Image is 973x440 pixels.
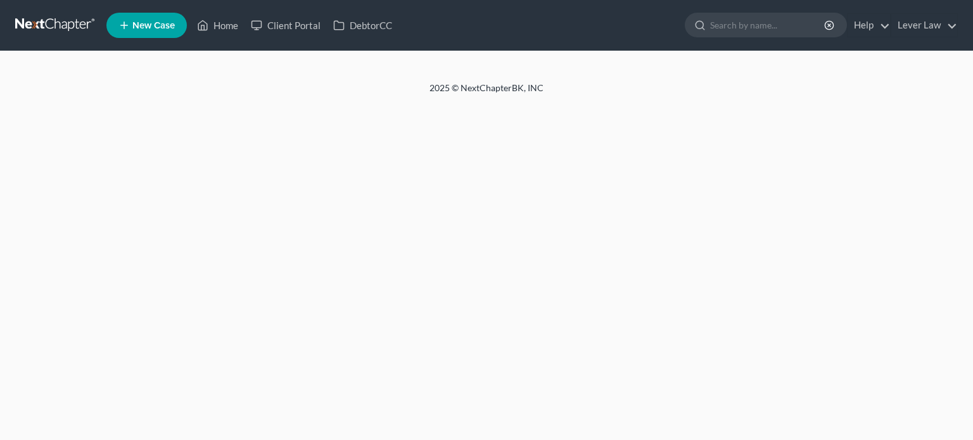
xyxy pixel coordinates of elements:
div: 2025 © NextChapterBK, INC [125,82,848,104]
a: DebtorCC [327,14,398,37]
a: Help [848,14,890,37]
input: Search by name... [710,13,826,37]
a: Lever Law [891,14,957,37]
a: Client Portal [245,14,327,37]
span: New Case [132,21,175,30]
a: Home [191,14,245,37]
